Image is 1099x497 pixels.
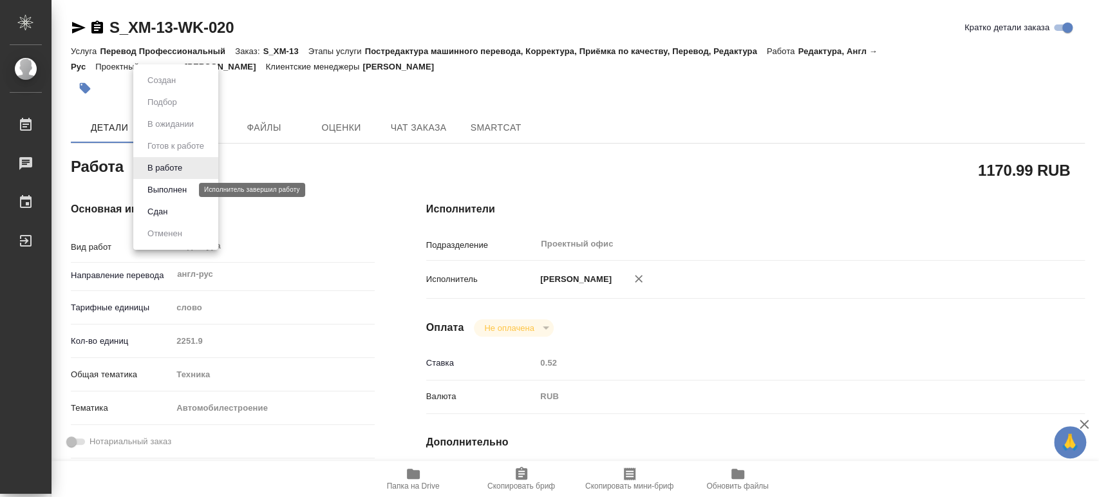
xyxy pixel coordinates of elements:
[144,95,181,109] button: Подбор
[144,73,180,88] button: Создан
[144,183,191,197] button: Выполнен
[144,205,171,219] button: Сдан
[144,227,186,241] button: Отменен
[144,117,198,131] button: В ожидании
[144,161,186,175] button: В работе
[144,139,208,153] button: Готов к работе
